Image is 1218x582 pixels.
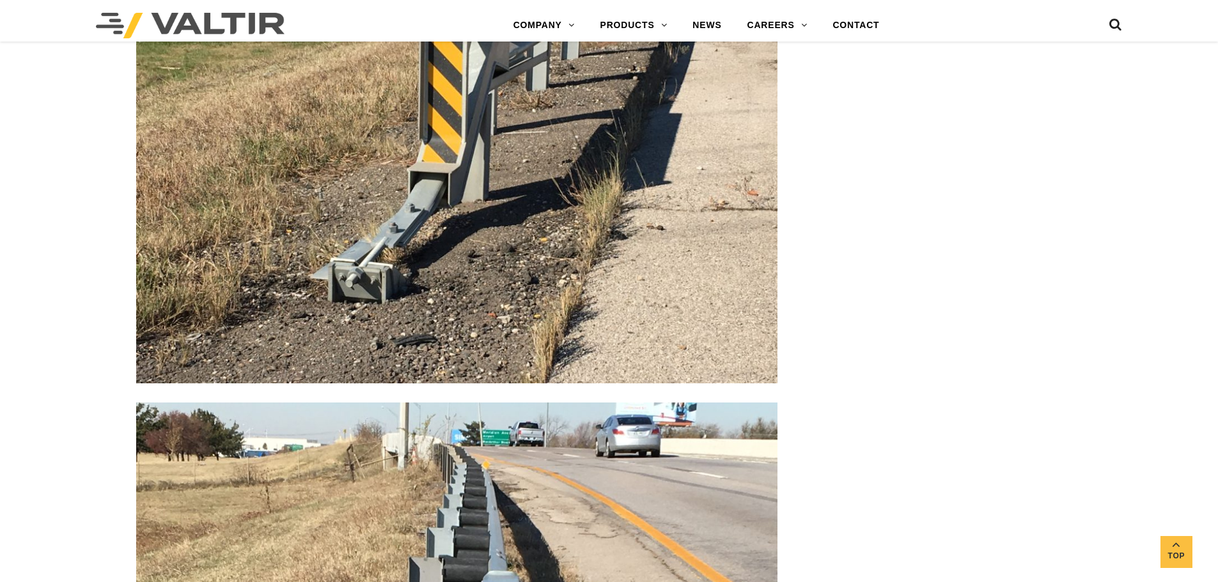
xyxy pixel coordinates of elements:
[735,13,820,38] a: CAREERS
[820,13,892,38] a: CONTACT
[501,13,588,38] a: COMPANY
[96,13,285,38] img: Valtir
[588,13,680,38] a: PRODUCTS
[680,13,734,38] a: NEWS
[1160,536,1192,568] a: Top
[1160,549,1192,563] span: Top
